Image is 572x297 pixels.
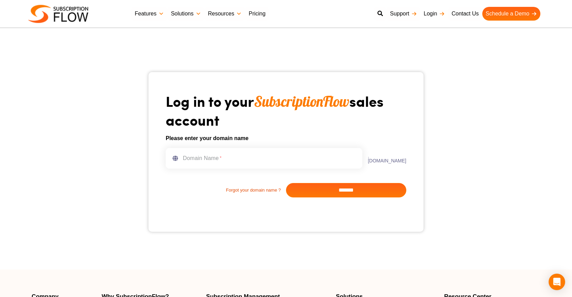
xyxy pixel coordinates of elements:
[482,7,540,21] a: Schedule a Demo
[205,7,245,21] a: Resources
[28,5,88,23] img: Subscriptionflow
[131,7,167,21] a: Features
[245,7,269,21] a: Pricing
[448,7,482,21] a: Contact Us
[549,274,565,290] div: Open Intercom Messenger
[254,92,349,111] span: SubscriptionFlow
[420,7,448,21] a: Login
[167,7,205,21] a: Solutions
[166,92,406,129] h1: Log in to your sales account
[166,187,286,194] a: Forgot your domain name ?
[362,153,406,163] label: .[DOMAIN_NAME]
[166,134,406,142] h6: Please enter your domain name
[386,7,420,21] a: Support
